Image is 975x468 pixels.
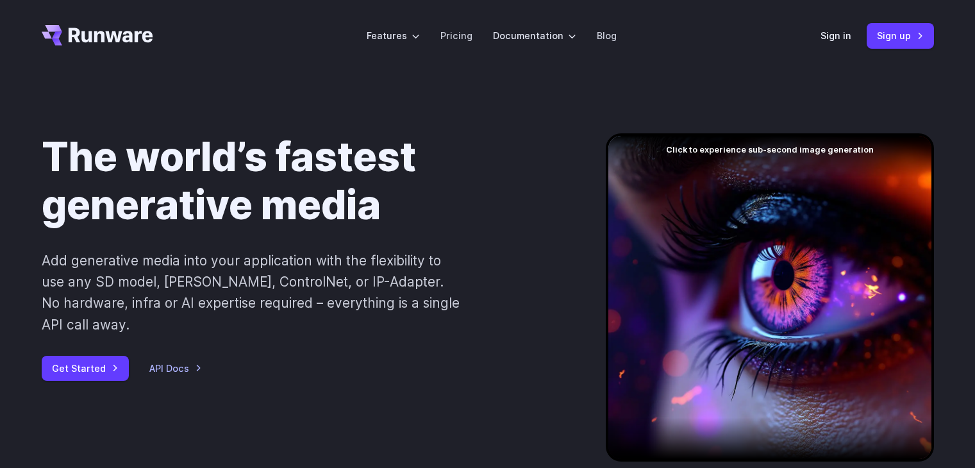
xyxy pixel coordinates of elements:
[42,25,153,46] a: Go to /
[367,28,420,43] label: Features
[867,23,934,48] a: Sign up
[597,28,617,43] a: Blog
[42,356,129,381] a: Get Started
[493,28,576,43] label: Documentation
[440,28,472,43] a: Pricing
[149,361,202,376] a: API Docs
[42,133,565,230] h1: The world’s fastest generative media
[42,250,460,335] p: Add generative media into your application with the flexibility to use any SD model, [PERSON_NAME...
[821,28,851,43] a: Sign in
